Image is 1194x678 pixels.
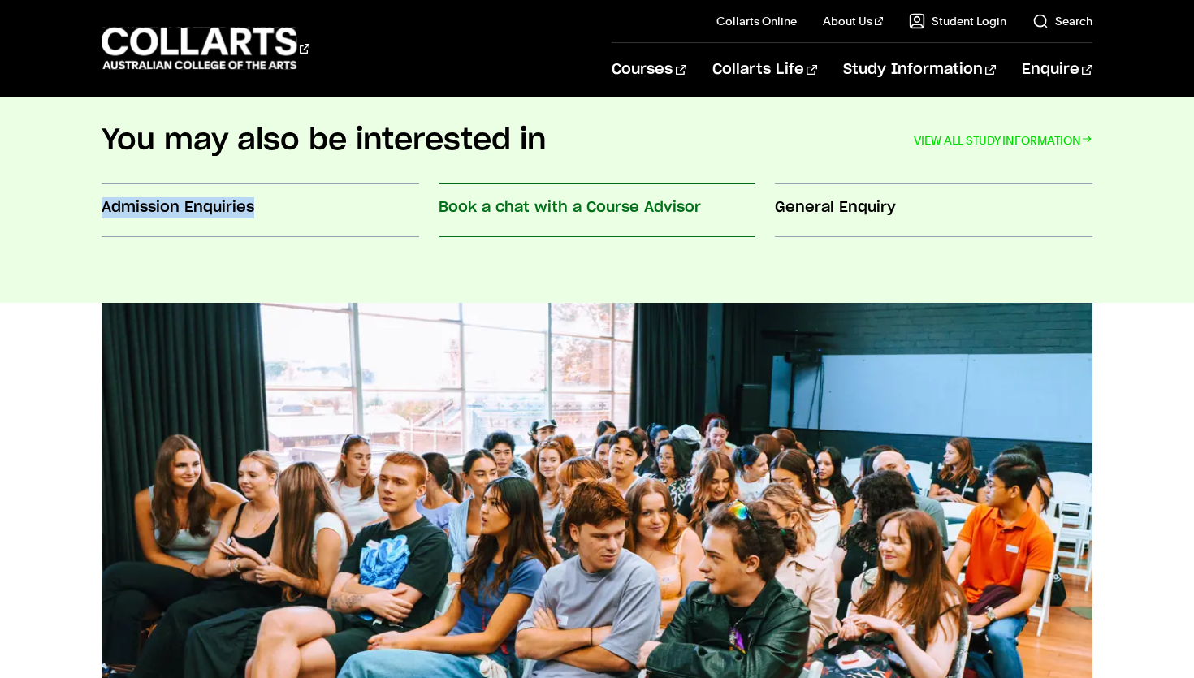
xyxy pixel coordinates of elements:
[775,197,1092,218] h3: General Enquiry
[1032,13,1092,29] a: Search
[843,43,996,97] a: Study Information
[775,184,1092,238] a: General Enquiry
[102,25,309,71] div: Go to homepage
[102,197,419,218] h3: Admission Enquiries
[712,43,817,97] a: Collarts Life
[909,13,1006,29] a: Student Login
[612,43,686,97] a: Courses
[716,13,797,29] a: Collarts Online
[439,184,756,238] a: Book a chat with a Course Advisor
[823,13,883,29] a: About Us
[102,123,547,158] h2: You may also be interested in
[102,184,419,238] a: Admission Enquiries
[914,129,1092,152] a: VIEW ALL STUDY INFORMATION
[1022,43,1092,97] a: Enquire
[439,197,756,218] h3: Book a chat with a Course Advisor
